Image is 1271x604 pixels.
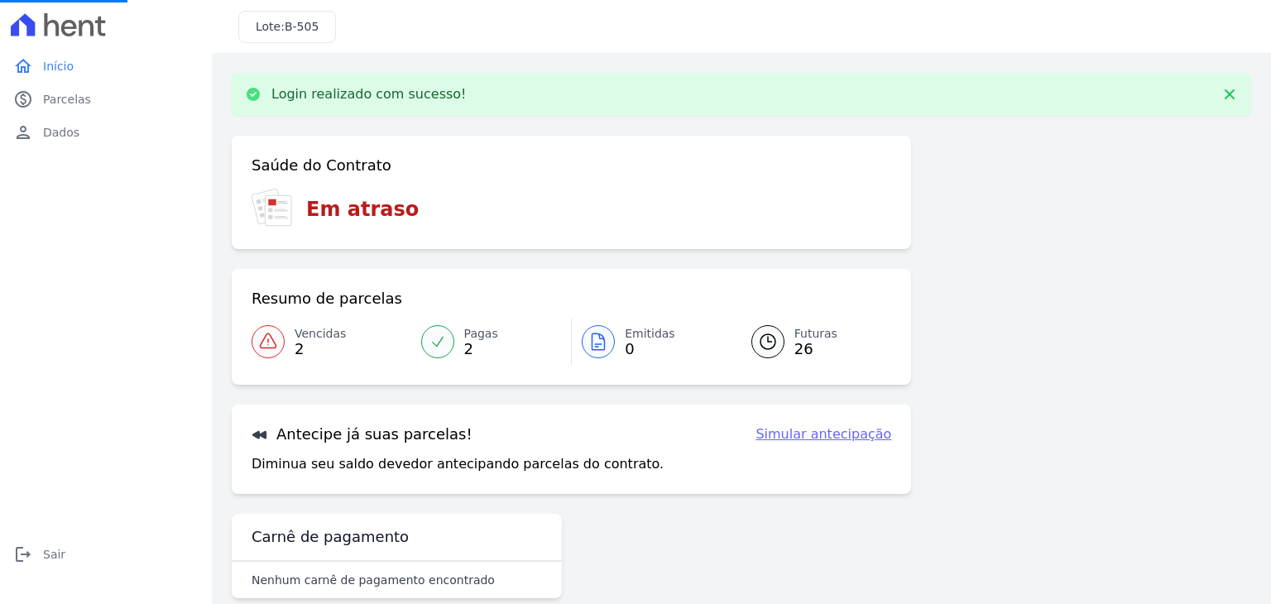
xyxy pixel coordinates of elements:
span: 2 [295,343,346,356]
span: 2 [464,343,498,356]
span: Sair [43,546,65,563]
h3: Lote: [256,18,319,36]
span: Emitidas [625,325,675,343]
p: Diminua seu saldo devedor antecipando parcelas do contrato. [252,454,664,474]
a: Futuras 26 [731,319,892,365]
span: 26 [794,343,837,356]
i: person [13,122,33,142]
span: B-505 [285,20,319,33]
span: Futuras [794,325,837,343]
span: Pagas [464,325,498,343]
a: logoutSair [7,538,205,571]
a: Pagas 2 [411,319,572,365]
span: Parcelas [43,91,91,108]
p: Login realizado com sucesso! [271,86,467,103]
span: 0 [625,343,675,356]
a: Simular antecipação [755,424,891,444]
h3: Carnê de pagamento [252,527,409,547]
span: Dados [43,124,79,141]
h3: Saúde do Contrato [252,156,391,175]
i: logout [13,544,33,564]
h3: Resumo de parcelas [252,289,402,309]
h3: Em atraso [306,194,419,224]
h3: Antecipe já suas parcelas! [252,424,472,444]
span: Início [43,58,74,74]
a: Vencidas 2 [252,319,411,365]
p: Nenhum carnê de pagamento encontrado [252,572,495,588]
i: paid [13,89,33,109]
a: homeInício [7,50,205,83]
a: personDados [7,116,205,149]
a: paidParcelas [7,83,205,116]
a: Emitidas 0 [572,319,731,365]
i: home [13,56,33,76]
span: Vencidas [295,325,346,343]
